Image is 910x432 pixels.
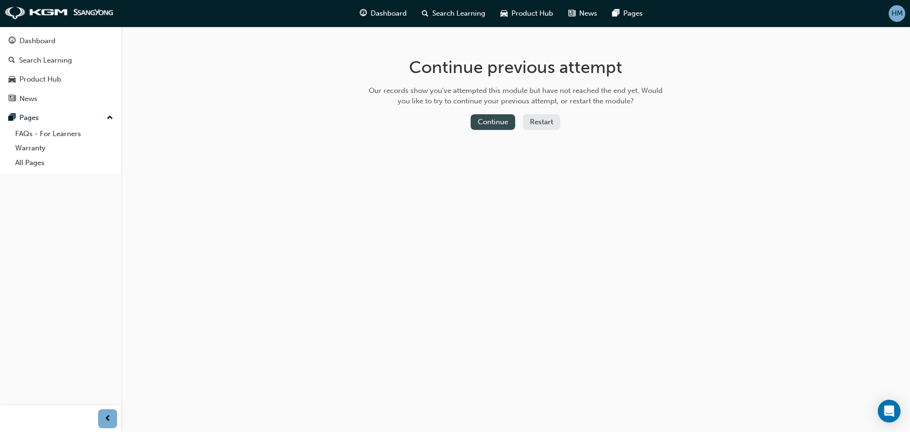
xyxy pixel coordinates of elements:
span: pages-icon [612,8,619,19]
button: Pages [4,109,117,127]
button: Continue [471,114,515,130]
span: up-icon [107,112,113,124]
h1: Continue previous attempt [365,57,666,78]
a: guage-iconDashboard [352,4,414,23]
a: FAQs - For Learners [11,127,117,141]
a: News [4,90,117,108]
button: DashboardSearch LearningProduct HubNews [4,30,117,109]
span: guage-icon [360,8,367,19]
a: All Pages [11,156,117,170]
div: Dashboard [19,36,55,46]
span: car-icon [9,75,16,84]
button: Restart [523,114,560,130]
a: pages-iconPages [605,4,650,23]
span: HM [892,8,903,19]
span: Dashboard [371,8,407,19]
div: Product Hub [19,74,61,85]
a: search-iconSearch Learning [414,4,493,23]
button: HM [889,5,905,22]
span: search-icon [9,56,15,65]
div: Open Intercom Messenger [878,400,901,423]
img: kgm [5,7,114,20]
div: Our records show you've attempted this module but have not reached the end yet. Would you like to... [365,85,666,107]
span: news-icon [9,95,16,103]
span: Pages [623,8,643,19]
a: Product Hub [4,71,117,88]
div: News [19,93,37,104]
span: search-icon [422,8,428,19]
div: Search Learning [19,55,72,66]
div: Pages [19,112,39,123]
a: car-iconProduct Hub [493,4,561,23]
span: Search Learning [432,8,485,19]
span: guage-icon [9,37,16,46]
a: Warranty [11,141,117,156]
a: Search Learning [4,52,117,69]
span: prev-icon [104,413,111,425]
a: news-iconNews [561,4,605,23]
span: Product Hub [511,8,553,19]
a: Dashboard [4,32,117,50]
span: News [579,8,597,19]
span: pages-icon [9,114,16,122]
span: car-icon [500,8,508,19]
span: news-icon [568,8,575,19]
